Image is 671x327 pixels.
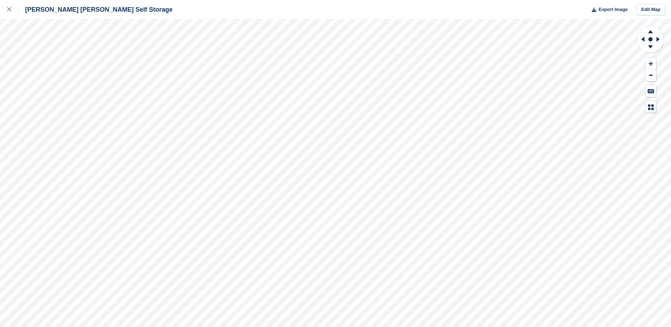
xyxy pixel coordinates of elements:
a: Edit Map [636,4,665,16]
div: [PERSON_NAME] [PERSON_NAME] Self Storage [19,5,173,14]
button: Map Legend [646,101,656,113]
button: Zoom In [646,58,656,70]
button: Export Image [588,4,628,16]
span: Export Image [598,6,627,13]
button: Keyboard Shortcuts [646,85,656,97]
button: Zoom Out [646,70,656,81]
